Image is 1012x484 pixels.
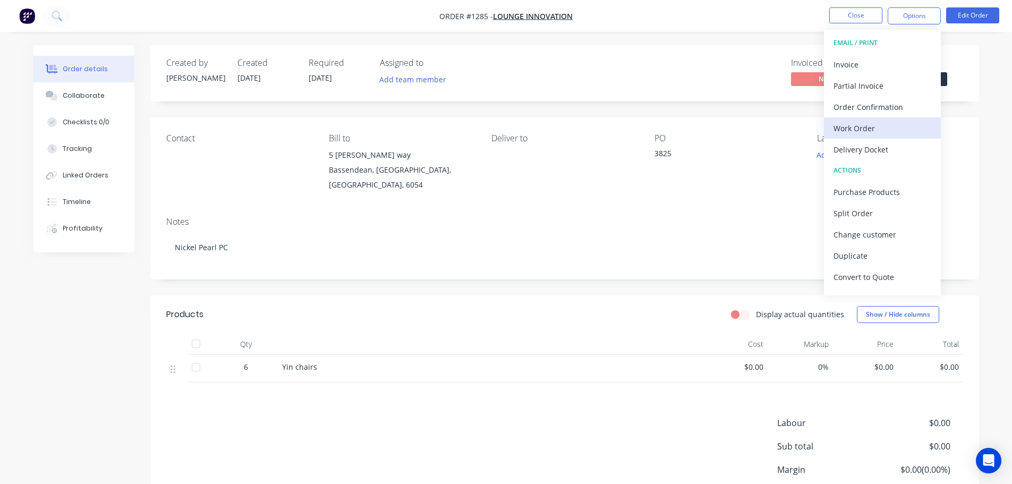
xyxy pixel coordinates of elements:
button: Split Order [824,202,941,224]
span: No [791,72,855,86]
span: $0.00 [902,361,959,372]
div: Purchase Products [834,184,931,200]
div: PO [654,133,800,143]
img: Factory [19,8,35,24]
button: Order Confirmation [824,96,941,117]
div: Invoiced [791,58,871,68]
div: Work Order [834,121,931,136]
div: 5 [PERSON_NAME] way [329,148,474,163]
span: Yin chairs [282,362,317,372]
div: Split Order [834,206,931,221]
button: EMAIL / PRINT [824,32,941,54]
span: [DATE] [237,73,261,83]
div: Deliver to [491,133,637,143]
div: Assigned to [380,58,486,68]
button: Order details [33,56,134,82]
div: Partial Invoice [834,78,931,94]
div: Checklists 0/0 [63,117,109,127]
button: Linked Orders [33,162,134,189]
button: ACTIONS [824,160,941,181]
div: ACTIONS [834,164,931,177]
div: Change customer [834,227,931,242]
span: Order #1285 - [439,11,493,21]
span: 0% [772,361,829,372]
button: Invoice [824,54,941,75]
div: Duplicate [834,248,931,264]
div: Nickel Pearl PC [166,231,963,264]
span: $0.00 [837,361,894,372]
span: Sub total [777,440,872,453]
button: Options [888,7,941,24]
span: 6 [244,361,248,372]
button: Delivery Docket [824,139,941,160]
button: Tracking [33,135,134,162]
span: $0.00 [707,361,764,372]
div: Convert to Quote [834,269,931,285]
div: Markup [768,334,833,355]
span: [DATE] [309,73,332,83]
div: Open Intercom Messenger [976,448,1001,473]
div: Archive [834,291,931,306]
div: 5 [PERSON_NAME] wayBassendean, [GEOGRAPHIC_DATA], [GEOGRAPHIC_DATA], 6054 [329,148,474,192]
div: Linked Orders [63,171,108,180]
div: Invoice [834,57,931,72]
div: Bill to [329,133,474,143]
div: Created [237,58,296,68]
span: Margin [777,463,872,476]
div: Created by [166,58,225,68]
div: Delivery Docket [834,142,931,157]
div: Cost [703,334,768,355]
div: Labels [817,133,963,143]
button: Collaborate [33,82,134,109]
span: $0.00 ( 0.00 %) [871,463,950,476]
div: Contact [166,133,312,143]
button: Edit Order [946,7,999,23]
button: Partial Invoice [824,75,941,96]
div: Timeline [63,197,91,207]
button: Change customer [824,224,941,245]
button: Timeline [33,189,134,215]
div: Profitability [63,224,103,233]
div: Price [833,334,898,355]
div: Total [898,334,963,355]
div: Notes [166,217,963,227]
div: Bassendean, [GEOGRAPHIC_DATA], [GEOGRAPHIC_DATA], 6054 [329,163,474,192]
div: Order details [63,64,108,74]
div: Products [166,308,203,321]
span: Labour [777,417,872,429]
button: Show / Hide columns [857,306,939,323]
button: Purchase Products [824,181,941,202]
button: Duplicate [824,245,941,266]
div: Required [309,58,367,68]
button: Add team member [380,72,452,87]
a: Lounge Innovation [493,11,573,21]
div: 3825 [654,148,787,163]
div: EMAIL / PRINT [834,36,931,50]
button: Archive [824,287,941,309]
button: Checklists 0/0 [33,109,134,135]
div: Order Confirmation [834,99,931,115]
span: $0.00 [871,440,950,453]
div: [PERSON_NAME] [166,72,225,83]
span: $0.00 [871,417,950,429]
button: Profitability [33,215,134,242]
button: Close [829,7,882,23]
button: Add labels [811,148,860,162]
div: Qty [214,334,278,355]
button: Add team member [373,72,452,87]
div: Tracking [63,144,92,154]
button: Convert to Quote [824,266,941,287]
button: Work Order [824,117,941,139]
label: Display actual quantities [756,309,844,320]
div: Collaborate [63,91,105,100]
